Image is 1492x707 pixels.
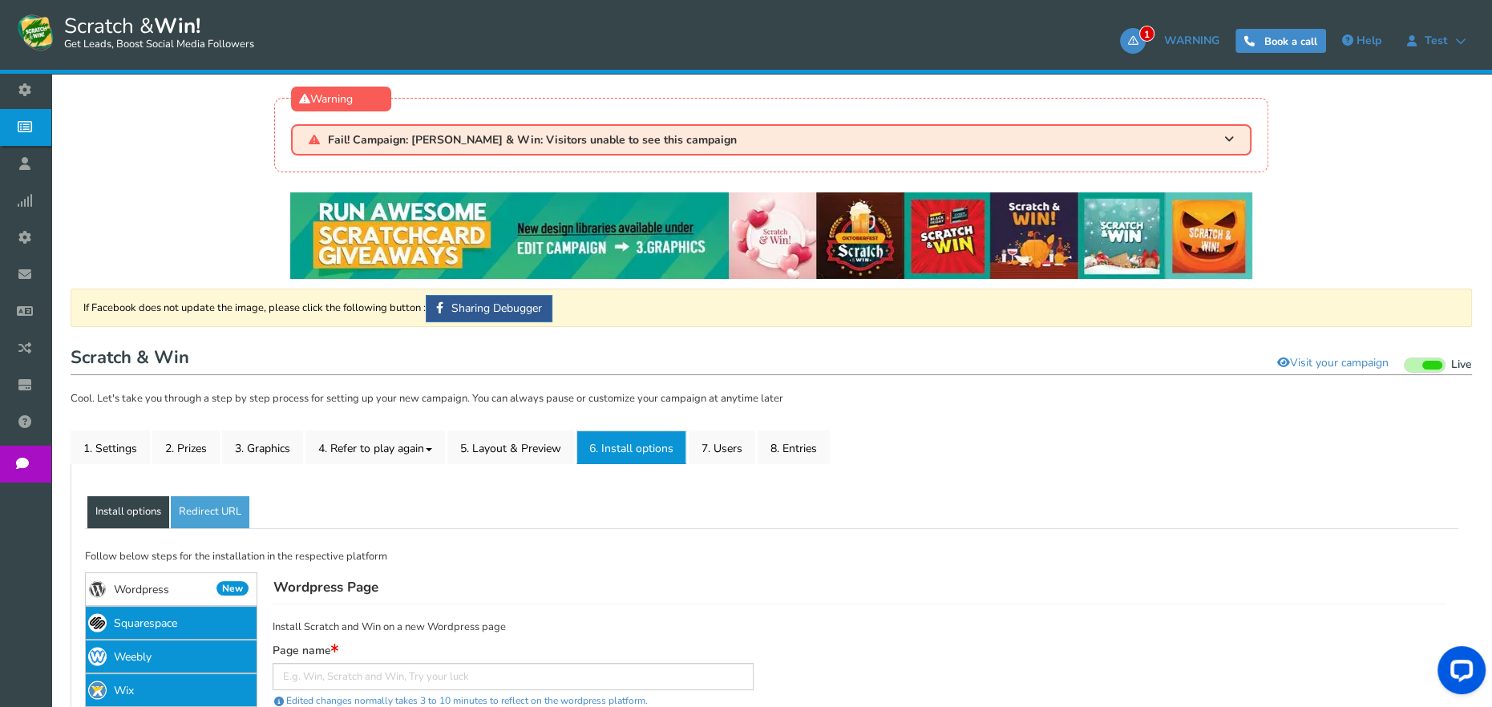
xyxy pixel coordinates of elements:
[1425,640,1492,707] iframe: LiveChat chat widget
[152,430,220,464] a: 2. Prizes
[447,430,574,464] a: 5. Layout & Preview
[272,572,1446,604] h4: Wordpress Page
[1357,33,1381,48] span: Help
[689,430,755,464] a: 7. Users
[222,430,303,464] a: 3. Graphics
[16,12,56,52] img: Scratch and Win
[328,134,737,146] span: Fail! Campaign: [PERSON_NAME] & Win: Visitors unable to see this campaign
[71,391,1472,407] p: Cool. Let's take you through a step by step process for setting up your new campaign. You can alw...
[85,673,257,707] a: Wix
[71,289,1472,327] div: If Facebook does not update the image, please click the following button :
[154,12,200,40] strong: Win!
[426,295,552,322] a: Sharing Debugger
[305,430,445,464] a: 4. Refer to play again
[216,581,249,596] span: New
[1267,349,1399,377] a: Visit your campaign
[290,192,1252,279] img: festival-poster-2020.webp
[1164,33,1219,48] span: WARNING
[64,38,254,51] small: Get Leads, Boost Social Media Followers
[273,620,754,636] p: Install Scratch and Win on a new Wordpress page
[87,496,169,528] a: Install options
[273,663,754,690] input: E.g. Win, Scratch and Win, Try your luck
[85,572,257,606] a: WordpressNew
[758,430,830,464] a: 8. Entries
[1417,34,1455,47] span: test
[273,644,338,659] label: Page name
[1334,28,1389,54] a: Help
[85,606,257,640] a: Squarespace
[71,343,1472,375] h1: Scratch & Win
[576,430,686,464] a: 6. Install options
[16,12,254,52] a: Scratch &Win! Get Leads, Boost Social Media Followers
[1451,358,1472,373] span: Live
[1264,34,1317,49] span: Book a call
[1139,26,1154,42] span: 1
[71,430,150,464] a: 1. Settings
[1235,29,1326,53] a: Book a call
[291,87,391,111] div: Warning
[85,640,257,673] a: Weebly
[56,12,254,52] span: Scratch &
[1120,28,1227,54] a: 1WARNING
[171,496,249,528] a: Redirect URL
[85,549,1458,565] p: Follow below steps for the installation in the respective platform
